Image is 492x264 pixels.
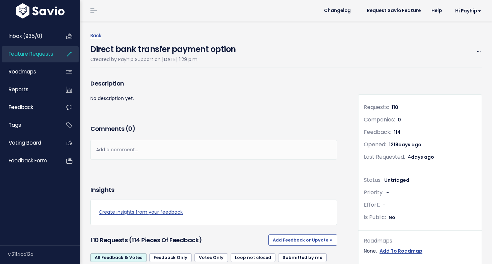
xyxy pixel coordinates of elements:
[364,141,386,148] span: Opened:
[9,121,21,128] span: Tags
[90,79,337,88] h3: Description
[364,213,386,221] span: Is Public:
[9,139,41,146] span: Voting Board
[90,235,266,245] h3: 110 Requests (114 pieces of Feedback)
[384,177,409,183] span: Untriaged
[231,253,275,262] a: Loop not closed
[128,124,132,133] span: 0
[8,246,80,263] div: v.2114ca12a
[90,124,337,134] h3: Comments ( )
[2,64,56,80] a: Roadmaps
[2,117,56,133] a: Tags
[2,135,56,151] a: Voting Board
[14,3,66,18] img: logo-white.9d6f32f41409.svg
[364,176,382,184] span: Status:
[408,154,434,160] span: 4
[9,50,53,57] span: Feature Requests
[426,6,447,16] a: Help
[90,56,198,63] span: Created by Payhip Support on [DATE] 1:29 p.m.
[278,253,327,262] a: Submitted by me
[386,189,389,196] span: -
[194,253,228,262] a: Votes Only
[394,129,401,136] span: 114
[9,33,43,40] span: Inbox (935/0)
[9,157,47,164] span: Feedback form
[364,128,391,136] span: Feedback:
[389,214,395,221] span: No
[383,202,385,208] span: -
[90,185,114,195] h3: Insights
[364,116,395,123] span: Companies:
[364,247,476,255] div: None.
[364,103,389,111] span: Requests:
[455,8,481,13] span: Hi Payhip
[2,82,56,97] a: Reports
[99,208,329,216] a: Create insights from your feedback
[9,86,28,93] span: Reports
[324,8,351,13] span: Changelog
[90,40,236,55] h4: Direct bank transfer payment option
[2,29,56,44] a: Inbox (935/0)
[392,104,398,111] span: 110
[389,141,421,148] span: 1219
[149,253,192,262] a: Feedback Only
[364,201,380,209] span: Effort:
[90,140,337,160] div: Add a comment...
[398,141,421,148] span: days ago
[411,154,434,160] span: days ago
[398,116,401,123] span: 0
[2,46,56,62] a: Feature Requests
[364,153,405,161] span: Last Requested:
[90,32,101,39] a: Back
[361,6,426,16] a: Request Savio Feature
[9,104,33,111] span: Feedback
[2,153,56,168] a: Feedback form
[90,94,337,103] p: No description yet.
[364,236,476,246] div: Roadmaps
[447,6,487,16] a: Hi Payhip
[364,189,384,196] span: Priority:
[268,234,337,245] button: Add Feedback or Upvote
[2,100,56,115] a: Feedback
[90,253,147,262] a: All Feedback & Votes
[9,68,36,75] span: Roadmaps
[380,247,422,255] a: Add To Roadmap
